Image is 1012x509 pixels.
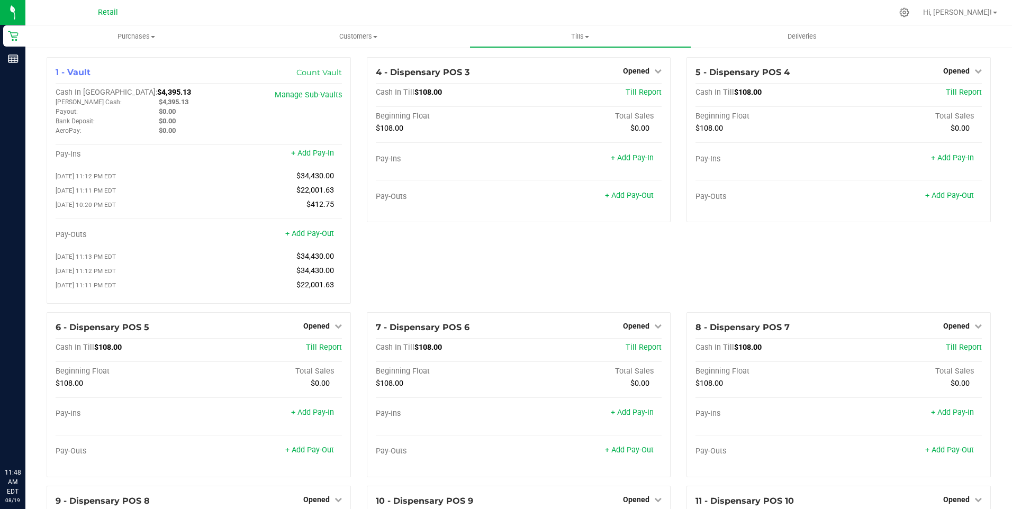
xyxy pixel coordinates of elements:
[951,124,970,133] span: $0.00
[56,281,116,289] span: [DATE] 11:11 PM EDT
[56,88,157,97] span: Cash In [GEOGRAPHIC_DATA]:
[695,192,838,202] div: Pay-Outs
[56,322,149,332] span: 6 - Dispensary POS 5
[695,154,838,164] div: Pay-Ins
[56,172,116,180] span: [DATE] 11:12 PM EDT
[611,153,654,162] a: + Add Pay-In
[291,408,334,417] a: + Add Pay-In
[925,191,974,200] a: + Add Pay-Out
[56,447,198,456] div: Pay-Outs
[376,124,403,133] span: $108.00
[56,367,198,376] div: Beginning Float
[8,31,19,41] inline-svg: Retail
[951,379,970,388] span: $0.00
[5,496,21,504] p: 08/19
[469,25,691,48] a: Tills
[695,67,790,77] span: 5 - Dispensary POS 4
[839,367,982,376] div: Total Sales
[296,266,334,275] span: $34,430.00
[303,322,330,330] span: Opened
[695,496,794,506] span: 11 - Dispensary POS 10
[695,447,838,456] div: Pay-Outs
[695,379,723,388] span: $108.00
[943,322,970,330] span: Opened
[5,468,21,496] p: 11:48 AM EDT
[946,88,982,97] a: Till Report
[626,88,662,97] a: Till Report
[56,409,198,419] div: Pay-Ins
[376,322,469,332] span: 7 - Dispensary POS 6
[94,343,122,352] span: $108.00
[248,32,468,41] span: Customers
[623,322,649,330] span: Opened
[11,424,42,456] iframe: Resource center
[691,25,913,48] a: Deliveries
[605,446,654,455] a: + Add Pay-Out
[923,8,992,16] span: Hi, [PERSON_NAME]!
[376,154,519,164] div: Pay-Ins
[56,343,94,352] span: Cash In Till
[198,367,341,376] div: Total Sales
[946,343,982,352] a: Till Report
[56,117,95,125] span: Bank Deposit:
[247,25,469,48] a: Customers
[56,187,116,194] span: [DATE] 11:11 PM EDT
[159,117,176,125] span: $0.00
[275,90,342,99] a: Manage Sub-Vaults
[376,379,403,388] span: $108.00
[695,112,838,121] div: Beginning Float
[296,252,334,261] span: $34,430.00
[695,124,723,133] span: $108.00
[311,379,330,388] span: $0.00
[376,496,473,506] span: 10 - Dispensary POS 9
[159,98,188,106] span: $4,395.13
[296,280,334,289] span: $22,001.63
[414,343,442,352] span: $108.00
[623,495,649,504] span: Opened
[734,343,762,352] span: $108.00
[605,191,654,200] a: + Add Pay-Out
[56,150,198,159] div: Pay-Ins
[773,32,831,41] span: Deliveries
[898,7,911,17] div: Manage settings
[291,149,334,158] a: + Add Pay-In
[56,253,116,260] span: [DATE] 11:13 PM EDT
[630,124,649,133] span: $0.00
[376,67,469,77] span: 4 - Dispensary POS 3
[470,32,691,41] span: Tills
[25,32,247,41] span: Purchases
[414,88,442,97] span: $108.00
[56,267,116,275] span: [DATE] 11:12 PM EDT
[695,409,838,419] div: Pay-Ins
[519,112,662,121] div: Total Sales
[611,408,654,417] a: + Add Pay-In
[56,127,82,134] span: AeroPay:
[296,186,334,195] span: $22,001.63
[157,88,191,97] span: $4,395.13
[519,367,662,376] div: Total Sales
[159,107,176,115] span: $0.00
[296,171,334,180] span: $34,430.00
[376,112,519,121] div: Beginning Float
[25,25,247,48] a: Purchases
[695,343,734,352] span: Cash In Till
[56,108,78,115] span: Payout:
[376,343,414,352] span: Cash In Till
[303,495,330,504] span: Opened
[623,67,649,75] span: Opened
[56,496,150,506] span: 9 - Dispensary POS 8
[695,367,838,376] div: Beginning Float
[931,153,974,162] a: + Add Pay-In
[925,446,974,455] a: + Add Pay-Out
[159,126,176,134] span: $0.00
[943,67,970,75] span: Opened
[626,343,662,352] a: Till Report
[306,200,334,209] span: $412.75
[630,379,649,388] span: $0.00
[695,88,734,97] span: Cash In Till
[931,408,974,417] a: + Add Pay-In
